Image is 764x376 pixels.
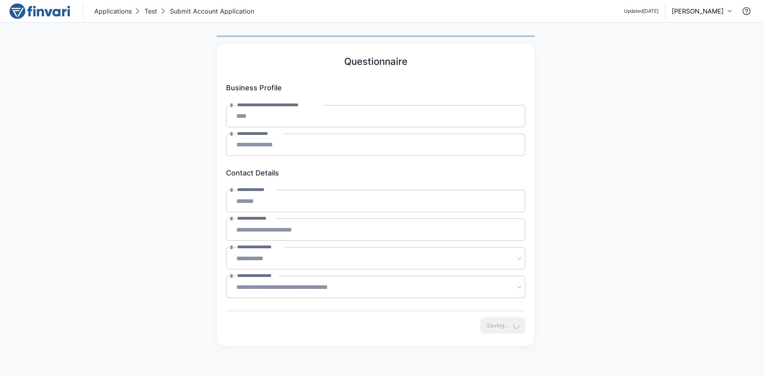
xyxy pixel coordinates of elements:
h6: Contact Details [226,169,525,177]
button: Applications [93,5,133,18]
h6: Business Profile [226,84,525,92]
img: logo [10,3,70,19]
span: git revision 77c25a7c4 [624,7,659,15]
p: [PERSON_NAME] [672,6,724,16]
button: Contact Support [739,3,754,19]
h5: Questionnaire [344,56,407,68]
p: Applications [94,6,132,16]
p: Test [144,6,157,16]
button: [PERSON_NAME] [672,6,732,16]
button: Test [133,5,159,18]
p: Submit Account Application [170,6,254,16]
button: Submit Account Application [159,5,256,18]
